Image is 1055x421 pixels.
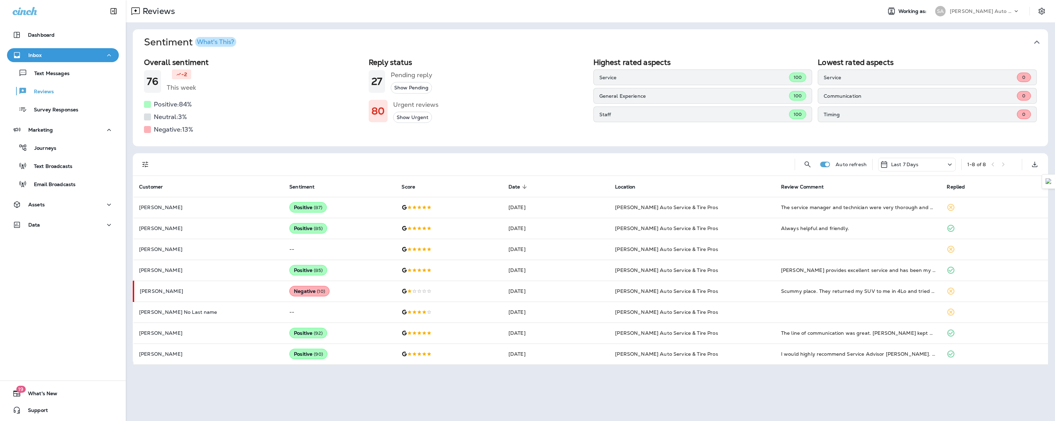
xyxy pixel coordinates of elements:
span: [PERSON_NAME] Auto Service & Tire Pros [615,309,718,315]
button: Show Pending [391,82,432,94]
img: Detect Auto [1046,178,1052,185]
p: Journeys [27,145,56,152]
p: Staff [599,112,789,117]
span: [PERSON_NAME] Auto Service & Tire Pros [615,204,718,210]
button: Assets [7,198,119,212]
span: [PERSON_NAME] Auto Service & Tire Pros [615,267,718,273]
p: [PERSON_NAME] [139,330,278,336]
div: The service manager and technician were very thorough and pleasant to work with! [781,204,936,211]
button: 19What's New [7,386,119,400]
div: Positive [289,265,327,275]
span: [PERSON_NAME] Auto Service & Tire Pros [615,246,718,252]
button: Collapse Sidebar [104,4,123,18]
div: Scummy place. They returned my SUV to me in 4Lo and tried to lie saying I needed a new transmissi... [781,288,936,295]
div: What's This? [197,39,234,45]
p: Dashboard [28,32,55,38]
button: Show Urgent [393,112,432,123]
p: Reviews [27,89,54,95]
td: [DATE] [503,197,609,218]
td: [DATE] [503,218,609,239]
span: ( 85 ) [314,267,323,273]
span: Replied [947,184,974,190]
p: Marketing [28,127,53,133]
div: SentimentWhat's This? [133,55,1048,146]
h1: Sentiment [144,36,236,48]
p: Assets [28,202,45,207]
button: Text Broadcasts [7,158,119,173]
td: [DATE] [503,302,609,323]
button: Data [7,218,119,232]
p: Data [28,222,40,228]
p: [PERSON_NAME] Auto Service & Tire Pros [950,8,1013,14]
p: Text Messages [27,71,70,77]
p: Survey Responses [27,107,78,113]
p: [PERSON_NAME] No Last name [139,309,278,315]
button: Support [7,403,119,417]
div: 1 - 8 of 8 [967,162,986,167]
span: Sentiment [289,184,315,190]
span: Location [615,184,635,190]
p: -2 [181,71,187,78]
span: Score [402,184,424,190]
span: Location [615,184,644,190]
button: Search Reviews [801,157,815,171]
span: Date [508,184,529,190]
p: [PERSON_NAME] [139,246,278,252]
span: What's New [21,391,57,399]
button: Export as CSV [1028,157,1042,171]
button: Filters [138,157,152,171]
span: [PERSON_NAME] Auto Service & Tire Pros [615,288,718,294]
button: SentimentWhat's This? [138,29,1054,55]
button: What's This? [195,37,236,47]
p: Communication [824,93,1017,99]
div: Positive [289,349,327,359]
span: 0 [1022,111,1025,117]
p: Timing [824,112,1017,117]
td: [DATE] [503,260,609,281]
p: General Experience [599,93,789,99]
span: ( 85 ) [314,226,323,231]
div: Positive [289,328,327,338]
span: Working as: [898,8,928,14]
h1: 76 [147,76,158,87]
p: [PERSON_NAME] [139,205,278,210]
h5: Pending reply [391,69,432,81]
span: Sentiment [289,184,324,190]
td: [DATE] [503,344,609,364]
h1: 80 [371,105,385,117]
p: Reviews [140,6,175,16]
h5: Urgent reviews [393,99,439,110]
button: Email Broadcasts [7,177,119,191]
p: Text Broadcasts [27,163,72,170]
h1: 27 [371,76,382,87]
div: SA [935,6,946,16]
span: ( 10 ) [317,288,325,294]
button: Settings [1035,5,1048,17]
p: Inbox [28,52,42,58]
span: ( 92 ) [314,330,323,336]
h5: Negative: 13 % [154,124,193,135]
p: [PERSON_NAME] [140,288,278,294]
button: Reviews [7,84,119,98]
p: [PERSON_NAME] [139,226,278,231]
span: 100 [794,111,802,117]
div: Positive [289,223,327,234]
button: Survey Responses [7,102,119,117]
h2: Highest rated aspects [593,58,812,67]
span: ( 87 ) [314,205,322,210]
button: Text Messages [7,66,119,80]
div: Positive [289,202,327,213]
span: Support [21,407,48,416]
button: Journeys [7,140,119,155]
button: Dashboard [7,28,119,42]
span: Score [402,184,415,190]
div: The line of communication was great. Rick kept me informed of the results of my motorhome engine ... [781,330,936,337]
span: Replied [947,184,965,190]
span: 100 [794,93,802,99]
h2: Overall sentiment [144,58,363,67]
p: Email Broadcasts [27,182,75,188]
h2: Lowest rated aspects [818,58,1037,67]
p: Auto refresh [836,162,867,167]
td: -- [284,302,396,323]
p: Service [824,75,1017,80]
